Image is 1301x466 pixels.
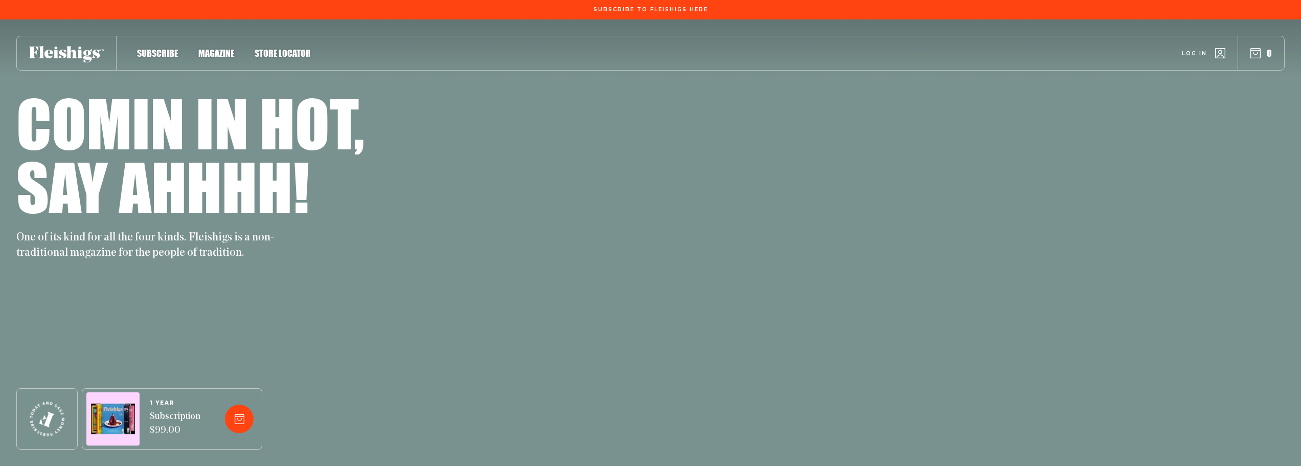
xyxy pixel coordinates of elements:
span: Store locator [255,48,311,59]
span: Subscription $99.00 [150,410,200,438]
a: Log in [1182,48,1225,58]
p: One of its kind for all the four kinds. Fleishigs is a non-traditional magazine for the people of... [16,230,282,261]
a: Store locator [255,46,311,60]
span: Subscribe To Fleishigs Here [594,7,708,13]
a: Magazine [198,46,234,60]
a: 1 YEARSubscription $99.00 [150,400,200,438]
a: Subscribe To Fleishigs Here [591,7,710,12]
span: Magazine [198,48,234,59]
span: 1 YEAR [150,400,200,406]
span: Subscribe [137,48,178,59]
h1: Say ahhhh! [16,154,309,218]
button: 0 [1250,48,1272,59]
h1: Comin in hot, [16,91,364,154]
img: Magazines image [91,404,135,435]
span: Log in [1182,50,1207,57]
a: Subscribe [137,46,178,60]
